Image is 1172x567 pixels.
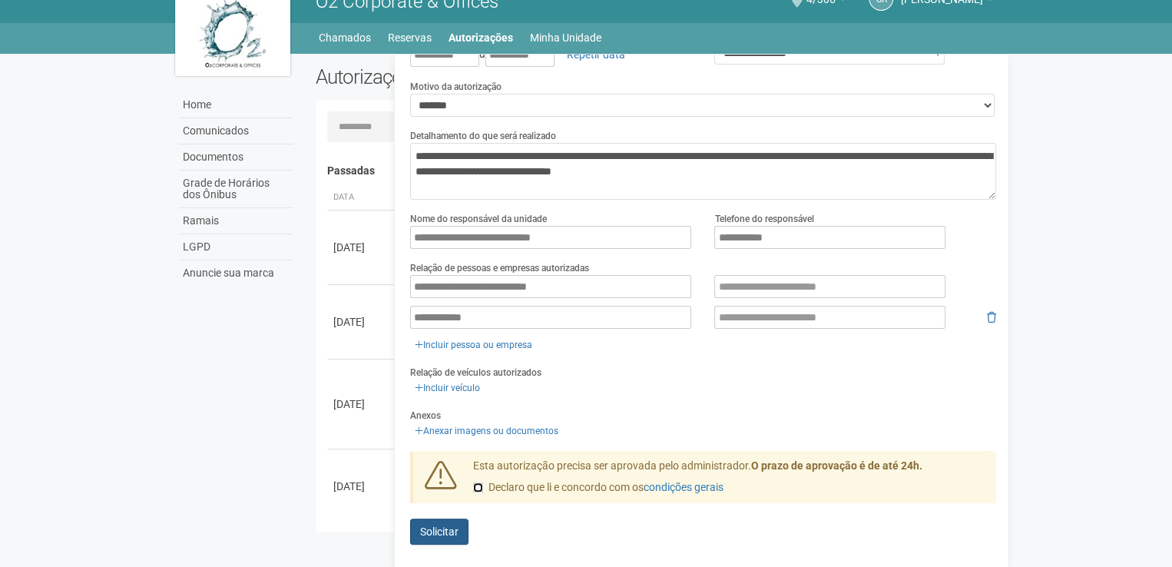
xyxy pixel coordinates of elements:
[987,312,996,323] i: Remover
[179,118,293,144] a: Comunicados
[327,165,985,177] h4: Passadas
[179,171,293,208] a: Grade de Horários dos Ônibus
[179,234,293,260] a: LGPD
[557,41,635,68] a: Repetir data
[179,260,293,286] a: Anuncie sua marca
[410,212,547,226] label: Nome do responsável da unidade
[530,27,601,48] a: Minha Unidade
[473,480,723,496] label: Declaro que li e concordo com os
[714,212,813,226] label: Telefone do responsável
[388,27,432,48] a: Reservas
[410,337,537,353] a: Incluir pessoa ou empresa
[410,409,441,423] label: Anexos
[333,314,390,330] div: [DATE]
[644,481,723,493] a: condições gerais
[179,92,293,118] a: Home
[410,380,485,396] a: Incluir veículo
[179,208,293,234] a: Ramais
[319,27,371,48] a: Chamados
[410,41,692,68] div: a
[420,526,459,538] span: Solicitar
[410,129,556,143] label: Detalhamento do que será realizado
[333,240,390,255] div: [DATE]
[410,519,468,545] button: Solicitar
[327,185,396,211] th: Data
[410,366,541,380] label: Relação de veículos autorizados
[410,261,589,275] label: Relação de pessoas e empresas autorizadas
[473,482,483,492] input: Declaro que li e concordo com oscondições gerais
[179,144,293,171] a: Documentos
[462,459,996,503] div: Esta autorização precisa ser aprovada pelo administrador.
[333,396,390,412] div: [DATE]
[333,479,390,494] div: [DATE]
[751,459,922,472] strong: O prazo de aprovação é de até 24h.
[410,80,502,94] label: Motivo da autorização
[410,423,563,439] a: Anexar imagens ou documentos
[449,27,513,48] a: Autorizações
[316,65,644,88] h2: Autorizações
